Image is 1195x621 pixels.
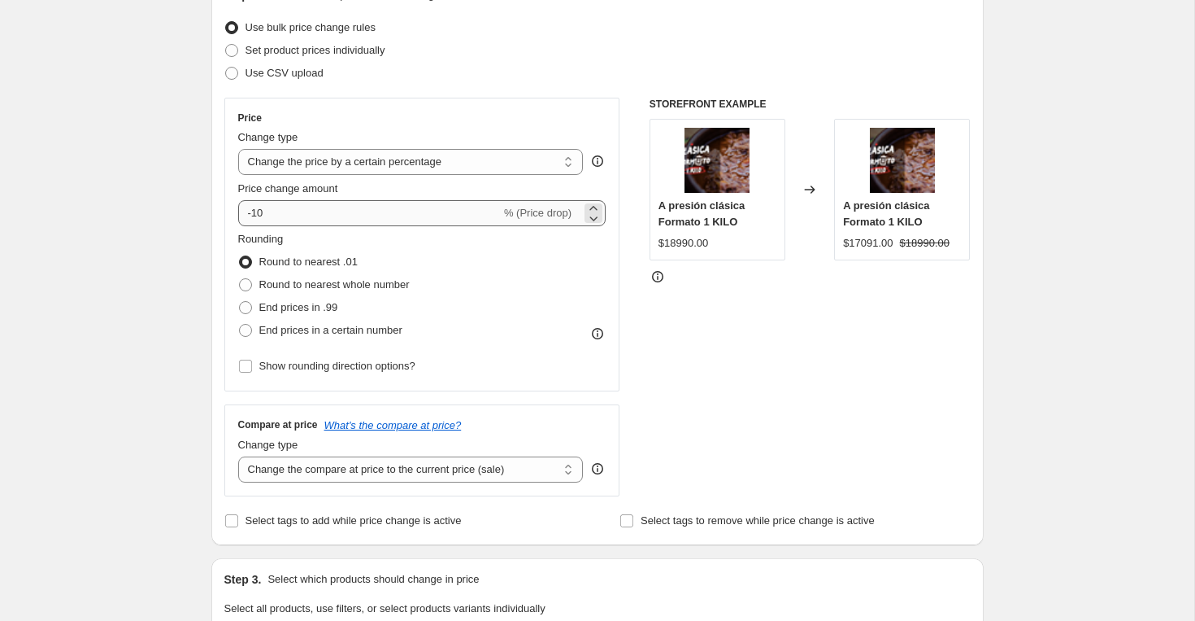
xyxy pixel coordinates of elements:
[641,514,875,527] span: Select tags to remove while price change is active
[259,301,338,313] span: End prices in .99
[259,324,402,336] span: End prices in a certain number
[224,602,545,614] span: Select all products, use filters, or select products variants individually
[246,67,324,79] span: Use CSV upload
[246,514,462,527] span: Select tags to add while price change is active
[238,182,338,195] span: Price change amount
[238,131,298,143] span: Change type
[259,278,410,291] span: Round to nearest whole number
[843,199,929,228] span: A presión clásica Formato 1 KILO
[658,199,745,228] span: A presión clásica Formato 1 KILO
[238,112,262,125] h3: Price
[589,461,606,477] div: help
[238,200,501,226] input: -15
[589,153,606,169] div: help
[504,207,571,219] span: % (Price drop)
[259,360,415,372] span: Show rounding direction options?
[650,98,971,111] h6: STOREFRONT EXAMPLE
[267,571,479,588] p: Select which products should change in price
[238,233,284,245] span: Rounding
[843,235,893,251] div: $17091.00
[900,235,949,251] strike: $18990.00
[246,44,385,56] span: Set product prices individually
[870,128,935,193] img: 2_d7bd7db3-a5da-4dac-beba-ae22d6411cd7_80x.png
[259,256,358,268] span: Round to nearest .01
[224,571,262,588] h2: Step 3.
[246,21,376,33] span: Use bulk price change rules
[238,418,318,431] h3: Compare at price
[238,439,298,451] span: Change type
[658,235,708,251] div: $18990.00
[324,419,462,431] button: What's the compare at price?
[684,128,750,193] img: 2_d7bd7db3-a5da-4dac-beba-ae22d6411cd7_80x.png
